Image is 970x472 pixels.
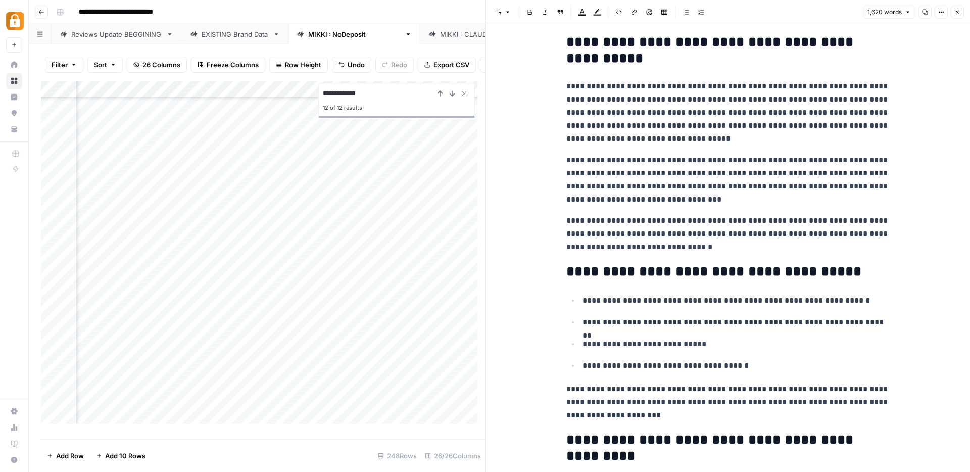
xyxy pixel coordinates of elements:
[269,57,328,73] button: Row Height
[418,57,476,73] button: Export CSV
[6,105,22,121] a: Opportunities
[94,60,107,70] span: Sort
[433,60,469,70] span: Export CSV
[332,57,371,73] button: Undo
[52,24,182,44] a: Reviews Update BEGGINING
[6,73,22,89] a: Browse
[446,87,458,100] button: Next Result
[105,451,145,461] span: Add 10 Rows
[6,419,22,436] a: Usage
[56,451,84,461] span: Add Row
[375,57,414,73] button: Redo
[308,29,401,39] div: [PERSON_NAME] : NoDeposit
[6,57,22,73] a: Home
[458,87,470,100] button: Close Search
[202,29,269,39] div: EXISTING Brand Data
[440,29,553,39] div: [PERSON_NAME] : [PERSON_NAME]
[421,448,485,464] div: 26/26 Columns
[45,57,83,73] button: Filter
[6,121,22,137] a: Your Data
[90,448,152,464] button: Add 10 Rows
[288,24,420,44] a: [PERSON_NAME] : NoDeposit
[191,57,265,73] button: Freeze Columns
[41,448,90,464] button: Add Row
[6,8,22,33] button: Workspace: Adzz
[52,60,68,70] span: Filter
[863,6,915,19] button: 1,620 words
[348,60,365,70] span: Undo
[6,403,22,419] a: Settings
[6,436,22,452] a: Learning Hub
[391,60,407,70] span: Redo
[207,60,259,70] span: Freeze Columns
[182,24,288,44] a: EXISTING Brand Data
[867,8,902,17] span: 1,620 words
[420,24,573,44] a: [PERSON_NAME] : [PERSON_NAME]
[323,102,470,114] div: 12 of 12 results
[374,448,421,464] div: 248 Rows
[285,60,321,70] span: Row Height
[127,57,187,73] button: 26 Columns
[434,87,446,100] button: Previous Result
[71,29,162,39] div: Reviews Update BEGGINING
[87,57,123,73] button: Sort
[6,12,24,30] img: Adzz Logo
[6,89,22,105] a: Insights
[6,452,22,468] button: Help + Support
[142,60,180,70] span: 26 Columns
